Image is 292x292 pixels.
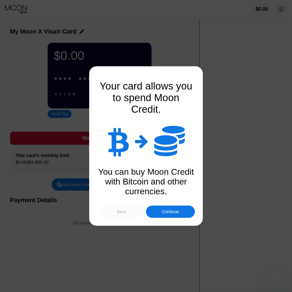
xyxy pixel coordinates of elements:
div:  [107,126,129,156]
div: Back [117,209,126,214]
div:  [154,124,185,158]
div: Back [97,206,146,218]
div:  [135,133,148,149]
iframe: Button to launch messaging window [268,268,287,287]
div: Continue [146,206,195,218]
div: You can buy Moon Credit with Bitcoin and other currencies. [97,167,195,196]
div: Your card allows you to spend Moon Credit. [97,80,195,115]
div: Continue [162,209,179,214]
